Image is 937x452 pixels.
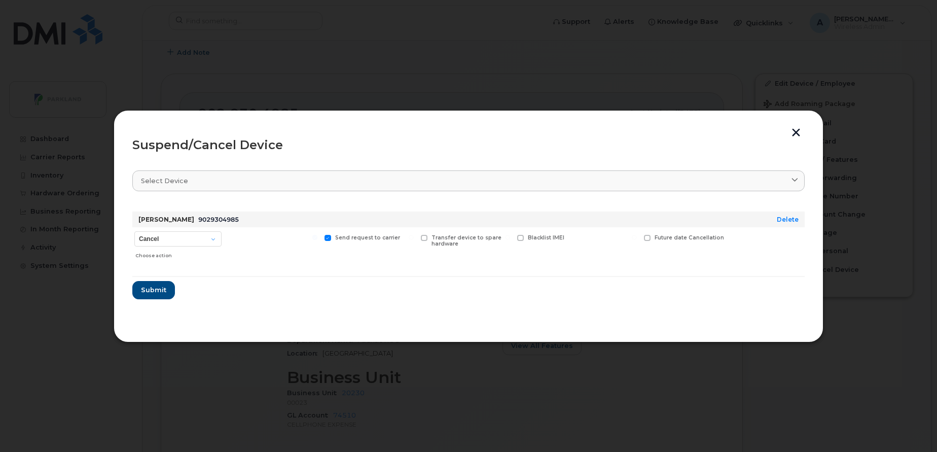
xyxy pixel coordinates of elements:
[132,139,805,151] div: Suspend/Cancel Device
[135,248,222,260] div: Choose action
[141,285,166,295] span: Submit
[312,235,317,240] input: Send request to carrier
[431,234,501,248] span: Transfer device to spare hardware
[655,234,724,241] span: Future date Cancellation
[505,235,510,240] input: Blacklist IMEI
[141,176,188,186] span: Select device
[409,235,414,240] input: Transfer device to spare hardware
[632,235,637,240] input: Future date Cancellation
[132,170,805,191] a: Select device
[198,216,239,223] span: 9029304985
[138,216,194,223] strong: [PERSON_NAME]
[132,281,175,299] button: Submit
[335,234,400,241] span: Send request to carrier
[777,216,799,223] a: Delete
[528,234,564,241] span: Blacklist IMEI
